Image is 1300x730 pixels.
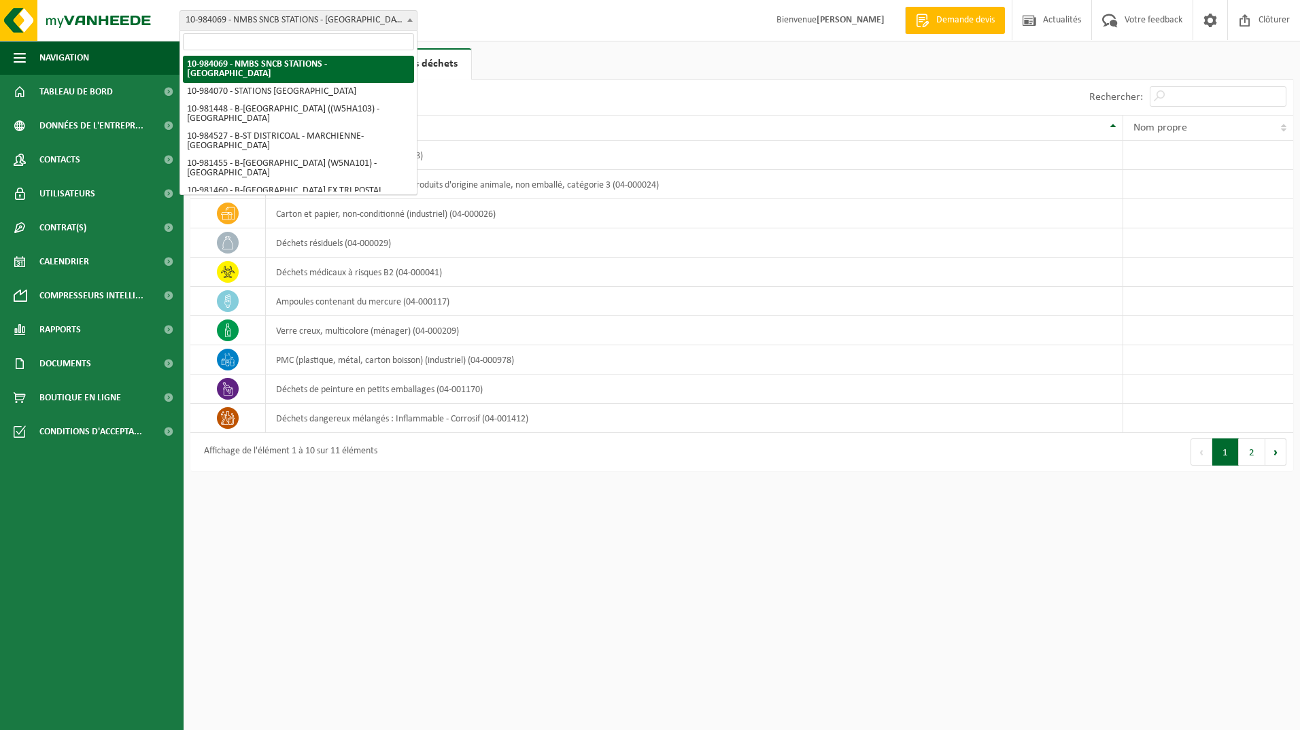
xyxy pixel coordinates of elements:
td: déchets médicaux à risques B2 (04-000041) [266,258,1123,287]
td: verre creux, multicolore (ménager) (04-000209) [266,316,1123,345]
span: Nom propre [1133,122,1187,133]
td: ampoules contenant du mercure (04-000117) [266,287,1123,316]
span: Données de l'entrepr... [39,109,143,143]
button: 1 [1212,438,1239,466]
span: Navigation [39,41,89,75]
span: 10-984069 - NMBS SNCB STATIONS - SINT-GILLIS [179,10,417,31]
li: 10-981460 - B-[GEOGRAPHIC_DATA] EX TRI POSTAL (W5HA101) - [GEOGRAPHIC_DATA] [183,182,414,209]
a: Demande devis [905,7,1005,34]
a: Vos déchets [390,48,471,80]
span: Rapports [39,313,81,347]
td: carton et papier, non-conditionné (industriel) (04-000026) [266,199,1123,228]
button: Previous [1191,438,1212,466]
span: Utilisateurs [39,177,95,211]
td: PMC (plastique, métal, carton boisson) (industriel) (04-000978) [266,345,1123,375]
div: Affichage de l'élément 1 à 10 sur 11 éléments [197,440,377,464]
li: 10-981455 - B-[GEOGRAPHIC_DATA] (W5NA101) - [GEOGRAPHIC_DATA] [183,155,414,182]
span: Documents [39,347,91,381]
td: déchet alimentaire, contenant des produits d'origine animale, non emballé, catégorie 3 (04-000024) [266,170,1123,199]
td: déchets de peinture en petits emballages (04-001170) [266,375,1123,404]
li: 10-981448 - B-[GEOGRAPHIC_DATA] ((W5HA103) - [GEOGRAPHIC_DATA] [183,101,414,128]
li: 10-984069 - NMBS SNCB STATIONS - [GEOGRAPHIC_DATA] [183,56,414,83]
span: Contacts [39,143,80,177]
span: Demande devis [933,14,998,27]
span: Boutique en ligne [39,381,121,415]
button: 2 [1239,438,1265,466]
span: Compresseurs intelli... [39,279,143,313]
span: Conditions d'accepta... [39,415,142,449]
span: 10-984069 - NMBS SNCB STATIONS - SINT-GILLIS [180,11,417,30]
td: déchets résiduels (04-000029) [266,228,1123,258]
li: 10-984070 - STATIONS [GEOGRAPHIC_DATA] [183,83,414,101]
label: Rechercher: [1089,92,1143,103]
td: déchets industriels banals (04-000008) [266,141,1123,170]
li: 10-984527 - B-ST DISTRICOAL - MARCHIENNE-[GEOGRAPHIC_DATA] [183,128,414,155]
span: Tableau de bord [39,75,113,109]
button: Next [1265,438,1286,466]
span: Calendrier [39,245,89,279]
span: Contrat(s) [39,211,86,245]
td: déchets dangereux mélangés : Inflammable - Corrosif (04-001412) [266,404,1123,433]
strong: [PERSON_NAME] [817,15,885,25]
